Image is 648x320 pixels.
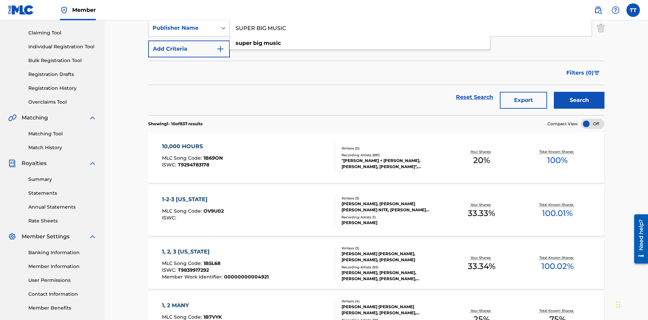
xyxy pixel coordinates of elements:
button: Filters (0) [562,64,604,81]
span: 33.34 % [468,260,495,272]
img: search [594,6,602,14]
div: [PERSON_NAME] [342,220,443,226]
div: Recording Artists ( 55 ) [342,265,443,270]
div: Writers ( 3 ) [342,196,443,201]
a: Member Information [28,263,97,270]
strong: super [236,40,252,46]
a: Claiming Tool [28,29,97,36]
img: MLC Logo [8,5,34,15]
span: Matching [22,114,48,122]
p: Total Known Shares: [539,149,575,154]
a: Registration History [28,85,97,92]
span: 100.01 % [542,207,573,219]
a: 1-2-3 [US_STATE]MLC Song Code:OV9U02ISWC:Writers (3)[PERSON_NAME], [PERSON_NAME] [PERSON_NAME] NI... [148,185,604,236]
strong: music [264,40,281,46]
a: 1, 2, 3 [US_STATE]MLC Song Code:1B5L68ISWC:T9839917292Member Work Identifier:00000000004921Writer... [148,238,604,289]
div: 1, 2 MANY [162,301,222,310]
img: Member Settings [8,233,16,241]
span: ISWC : [162,267,178,273]
div: Drag [616,294,620,315]
span: 33.33 % [468,207,495,219]
strong: big [253,40,262,46]
span: T9839917292 [178,267,209,273]
span: MLC Song Code : [162,208,204,214]
a: Reset Search [453,90,496,105]
span: 1B69ON [204,155,223,161]
span: 00000000004921 [224,274,269,280]
img: Royalties [8,159,16,167]
div: User Menu [626,3,640,17]
a: Member Benefits [28,304,97,312]
p: Total Known Shares: [539,202,575,207]
span: 1B5L68 [204,260,220,266]
div: Writers ( 0 ) [342,146,443,151]
span: Filters ( 0 ) [566,69,594,77]
img: Top Rightsholder [60,6,68,14]
p: Your Shares: [470,255,493,260]
span: 100 % [547,154,568,166]
a: Banking Information [28,249,97,256]
img: help [612,6,620,14]
span: MLC Song Code : [162,260,204,266]
img: Delete Criterion [597,20,604,36]
img: filter [594,71,600,75]
img: 9d2ae6d4665cec9f34b9.svg [216,45,224,53]
span: 1B7VYK [204,314,222,320]
p: Total Known Shares: [539,255,575,260]
img: Matching [8,114,17,122]
span: MLC Song Code : [162,314,204,320]
span: 100.02 % [541,260,574,272]
iframe: Chat Widget [614,288,648,320]
a: Overclaims Tool [28,99,97,106]
img: expand [88,159,97,167]
a: Annual Statements [28,204,97,211]
div: 1, 2, 3 [US_STATE] [162,248,269,256]
a: Contact Information [28,291,97,298]
span: 20 % [473,154,490,166]
span: ISWC : [162,162,178,168]
span: OV9U02 [204,208,224,214]
div: [PERSON_NAME], [PERSON_NAME], [PERSON_NAME], [PERSON_NAME], [PERSON_NAME], [PERSON_NAME], [PERSON... [342,270,443,282]
div: "[PERSON_NAME] + [PERSON_NAME], [PERSON_NAME], [PERSON_NAME]", [PERSON_NAME] + [PERSON_NAME] & [P... [342,158,443,170]
button: Search [554,92,604,109]
a: Match History [28,144,97,151]
a: Rate Sheets [28,217,97,224]
div: Publisher Name [153,24,213,32]
p: Your Shares: [470,202,493,207]
span: Member [72,6,96,14]
div: Writers ( 3 ) [342,246,443,251]
p: Total Known Shares: [539,308,575,313]
span: Member Settings [22,233,70,241]
button: Export [500,92,547,109]
a: Summary [28,176,97,183]
iframe: Resource Center [629,212,648,267]
div: 10,000 HOURS [162,142,223,151]
button: Add Criteria [148,41,230,57]
a: Registration Drafts [28,71,97,78]
span: Royalties [22,159,47,167]
a: 10,000 HOURSMLC Song Code:1B69ONISWC:T9294783178Writers (0)Recording Artists (891)"[PERSON_NAME] ... [148,132,604,183]
div: 1-2-3 [US_STATE] [162,195,224,204]
div: Help [609,3,622,17]
a: Matching Tool [28,130,97,137]
span: ISWC : [162,215,178,221]
div: [PERSON_NAME], [PERSON_NAME] [PERSON_NAME] NITE, [PERSON_NAME] [PERSON_NAME] [342,201,443,213]
div: Recording Artists ( 1 ) [342,215,443,220]
p: Your Shares: [470,308,493,313]
span: Compact View [547,121,578,127]
a: Public Search [591,3,605,17]
img: expand [88,233,97,241]
a: Statements [28,190,97,197]
span: MLC Song Code : [162,155,204,161]
span: T9294783178 [178,162,209,168]
a: User Permissions [28,277,97,284]
a: Bulk Registration Tool [28,57,97,64]
div: [PERSON_NAME] [PERSON_NAME], [PERSON_NAME], [PERSON_NAME] [342,251,443,263]
div: [PERSON_NAME] [PERSON_NAME] [PERSON_NAME], [PERSON_NAME], [PERSON_NAME] [342,304,443,316]
img: expand [88,114,97,122]
div: Writers ( 4 ) [342,299,443,304]
span: Member Work Identifier : [162,274,224,280]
